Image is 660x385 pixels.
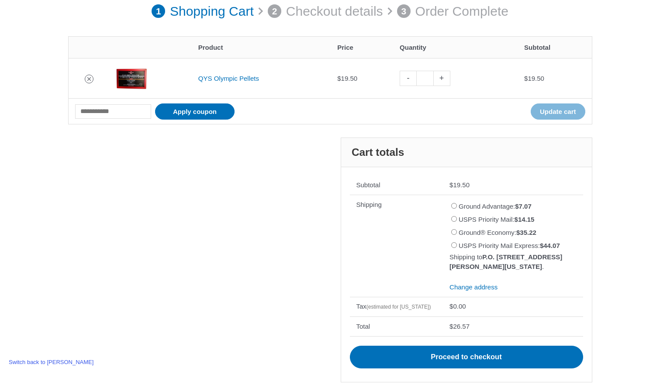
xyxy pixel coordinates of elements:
[449,253,562,271] strong: P.O. [STREET_ADDRESS][PERSON_NAME][US_STATE]
[540,242,560,249] bdi: 44.07
[198,75,259,82] a: QYS Olympic Pellets
[459,229,536,236] label: Ground® Economy:
[268,4,282,18] span: 2
[449,181,470,189] bdi: 19.50
[518,37,591,58] th: Subtotal
[337,75,341,82] span: $
[524,75,528,82] span: $
[337,75,357,82] bdi: 19.50
[449,283,498,291] a: Change address
[524,75,544,82] bdi: 19.50
[449,323,470,330] bdi: 26.57
[350,176,443,195] th: Subtotal
[4,355,98,369] a: Switch back to [PERSON_NAME]
[540,242,543,249] span: $
[449,302,466,310] bdi: 0.00
[449,302,453,310] span: $
[116,63,147,94] img: QYS Olympic Pellets
[393,37,518,58] th: Quantity
[515,203,532,210] bdi: 7.07
[449,181,453,189] span: $
[515,216,518,223] span: $
[449,252,576,272] p: Shipping to .
[459,216,534,223] label: USPS Priority Mail:
[515,203,518,210] span: $
[516,229,536,236] bdi: 35.22
[350,297,443,317] th: Tax
[85,75,93,83] a: Remove QYS Olympic Pellets from cart
[192,37,331,58] th: Product
[416,71,433,86] input: Product quantity
[531,103,585,120] button: Update cart
[516,229,520,236] span: $
[341,138,592,167] h2: Cart totals
[459,242,560,249] label: USPS Priority Mail Express:
[459,203,532,210] label: Ground Advantage:
[350,316,443,336] th: Total
[449,323,453,330] span: $
[434,71,450,86] a: +
[366,304,431,310] small: (estimated for [US_STATE])
[155,103,235,120] button: Apply coupon
[350,195,443,297] th: Shipping
[331,37,393,58] th: Price
[515,216,535,223] bdi: 14.15
[152,4,166,18] span: 1
[350,346,583,368] a: Proceed to checkout
[400,71,416,86] a: -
